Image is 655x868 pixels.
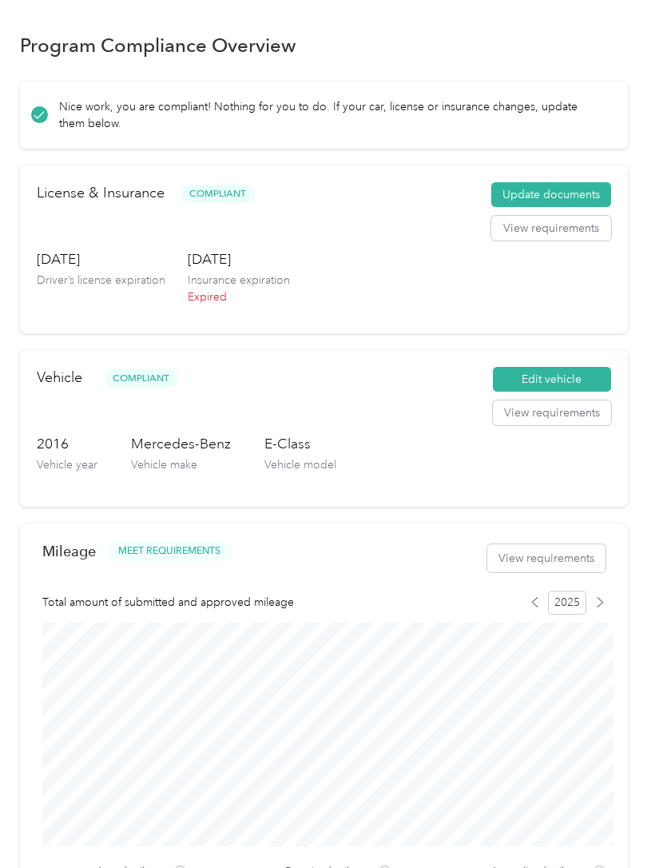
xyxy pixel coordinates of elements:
h2: Vehicle [37,367,82,388]
span: MEET REQUIREMENTS [118,544,220,559]
p: Vehicle model [264,456,336,473]
span: Compliant [181,185,255,203]
p: Insurance expiration [188,272,290,289]
p: Nice work, you are compliant! Nothing for you to do. If your car, license or insurance changes, u... [59,98,605,132]
iframe: Everlance-gr Chat Button Frame [566,778,655,868]
h2: Mileage [42,543,96,559]
p: Driver’s license expiration [37,272,165,289]
h3: [DATE] [188,249,290,269]
span: Total amount of submitted and approved mileage [42,594,294,611]
span: 2025 [548,591,586,615]
p: Vehicle make [131,456,231,473]
span: Compliant [105,369,178,388]
p: Vehicle year [37,456,97,473]
h1: Program Compliance Overview [20,37,296,54]
p: Expired [188,289,290,305]
button: View requirements [487,544,605,572]
button: MEET REQUIREMENTS [107,541,232,561]
h3: 2016 [37,434,97,454]
h2: License & Insurance [37,182,165,204]
button: Edit vehicle [493,367,611,392]
button: Update documents [491,182,611,208]
h3: [DATE] [37,249,165,269]
h3: E-Class [264,434,336,454]
h3: Mercedes-Benz [131,434,231,454]
button: View requirements [491,216,611,241]
button: View requirements [493,400,611,426]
